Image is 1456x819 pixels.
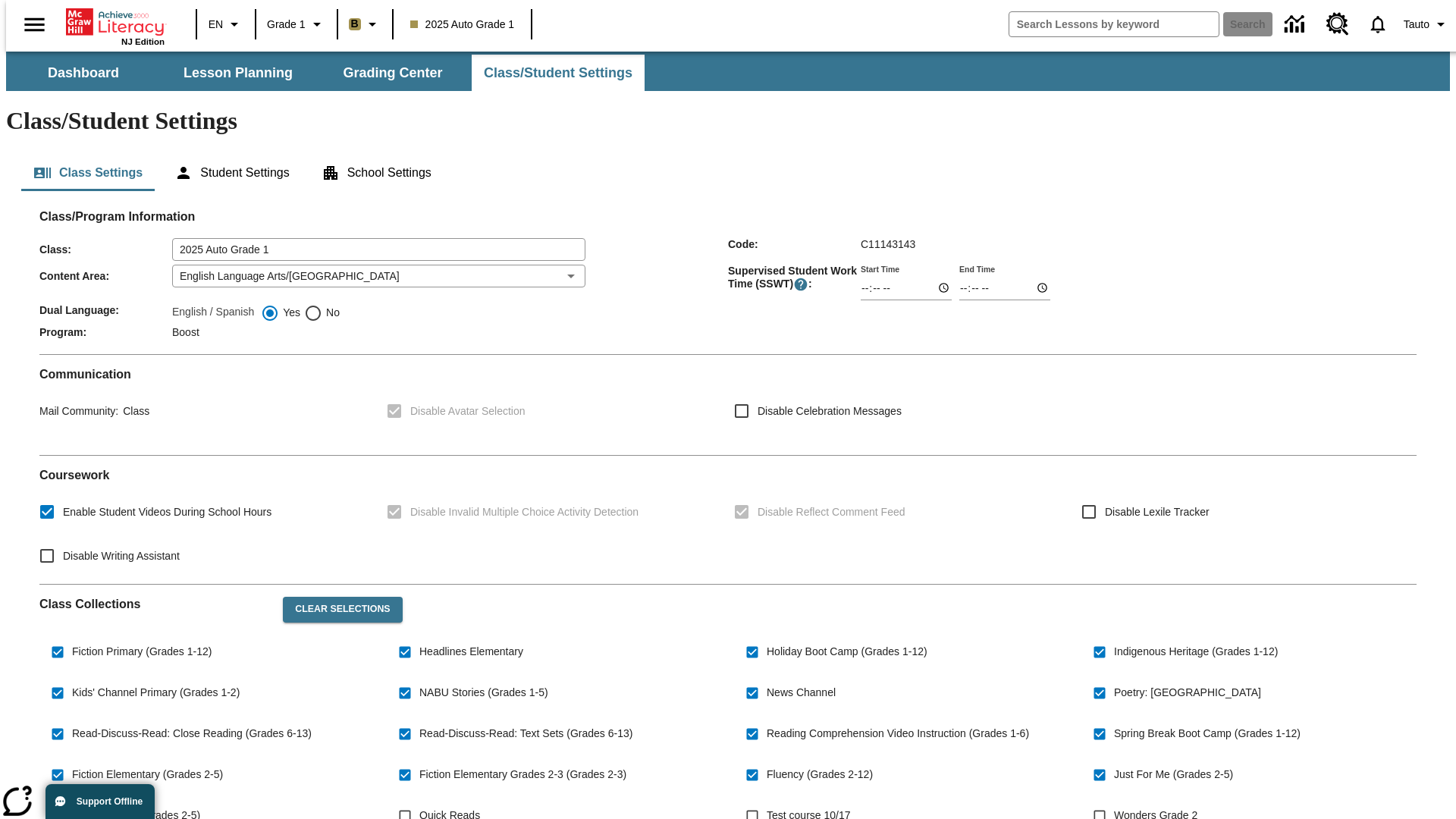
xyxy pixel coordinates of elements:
[162,55,314,91] button: Lesson Planning
[861,263,899,275] label: Start Time
[66,7,165,37] a: Home
[267,17,306,33] span: Grade 1
[758,403,902,419] span: Disable Celebration Messages
[6,107,1450,135] h1: Class/Student Settings
[1009,12,1219,36] input: search field
[484,64,632,82] span: Class/Student Settings
[410,403,526,419] span: Disable Avatar Selection
[12,2,57,47] button: Open side menu
[8,55,159,91] button: Dashboard
[322,305,340,321] span: No
[72,644,212,660] span: Fiction Primary (Grades 1-12)
[209,17,223,33] span: EN
[184,64,293,82] span: Lesson Planning
[77,796,143,807] span: Support Offline
[343,64,442,82] span: Grading Center
[279,305,300,321] span: Yes
[39,405,118,417] span: Mail Community :
[1358,5,1398,44] a: Notifications
[39,367,1417,443] div: Communication
[793,277,808,292] button: Supervised Student Work Time is the timeframe when students can take LevelSet and when lessons ar...
[121,37,165,46] span: NJ Edition
[39,468,1417,482] h2: Course work
[1114,685,1261,701] span: Poetry: [GEOGRAPHIC_DATA]
[1317,4,1358,45] a: Resource Center, Will open in new tab
[728,265,861,292] span: Supervised Student Work Time (SSWT) :
[72,685,240,701] span: Kids' Channel Primary (Grades 1-2)
[317,55,469,91] button: Grading Center
[172,304,254,322] label: English / Spanish
[959,263,995,275] label: End Time
[283,597,402,623] button: Clear Selections
[410,504,639,520] span: Disable Invalid Multiple Choice Activity Detection
[39,270,172,282] span: Content Area :
[72,726,312,742] span: Read-Discuss-Read: Close Reading (Grades 6-13)
[202,11,250,38] button: Language: EN, Select a language
[1114,644,1278,660] span: Indigenous Heritage (Grades 1-12)
[118,405,149,417] span: Class
[343,11,388,38] button: Boost Class color is light brown. Change class color
[45,784,155,819] button: Support Offline
[21,155,155,191] button: Class Settings
[39,597,271,611] h2: Class Collections
[39,326,172,338] span: Program :
[472,55,645,91] button: Class/Student Settings
[767,644,927,660] span: Holiday Boot Camp (Grades 1-12)
[1114,767,1233,783] span: Just For Me (Grades 2-5)
[6,55,646,91] div: SubNavbar
[728,238,861,250] span: Code :
[63,504,271,520] span: Enable Student Videos During School Hours
[172,265,585,287] div: English Language Arts/[GEOGRAPHIC_DATA]
[39,367,1417,381] h2: Communication
[410,17,515,33] span: 2025 Auto Grade 1
[48,64,119,82] span: Dashboard
[1276,4,1317,45] a: Data Center
[21,155,1435,191] div: Class/Student Settings
[39,209,1417,224] h2: Class/Program Information
[39,243,172,256] span: Class :
[419,767,626,783] span: Fiction Elementary Grades 2-3 (Grades 2-3)
[66,5,165,46] div: Home
[172,238,585,261] input: Class
[419,685,548,701] span: NABU Stories (Grades 1-5)
[419,644,523,660] span: Headlines Elementary
[39,224,1417,342] div: Class/Program Information
[861,238,915,250] span: C11143143
[172,326,199,338] span: Boost
[162,155,301,191] button: Student Settings
[39,304,172,316] span: Dual Language :
[72,767,223,783] span: Fiction Elementary (Grades 2-5)
[1404,17,1429,33] span: Tauto
[1114,726,1301,742] span: Spring Break Boot Camp (Grades 1-12)
[1105,504,1210,520] span: Disable Lexile Tracker
[39,468,1417,572] div: Coursework
[419,726,632,742] span: Read-Discuss-Read: Text Sets (Grades 6-13)
[767,685,836,701] span: News Channel
[767,726,1029,742] span: Reading Comprehension Video Instruction (Grades 1-6)
[309,155,444,191] button: School Settings
[261,11,332,38] button: Grade: Grade 1, Select a grade
[351,14,359,33] span: B
[758,504,905,520] span: Disable Reflect Comment Feed
[63,548,180,564] span: Disable Writing Assistant
[767,767,873,783] span: Fluency (Grades 2-12)
[6,52,1450,91] div: SubNavbar
[1398,11,1456,38] button: Profile/Settings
